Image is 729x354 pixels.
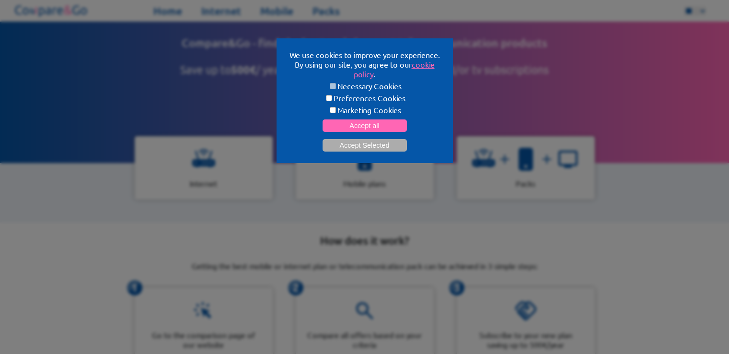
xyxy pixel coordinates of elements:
[288,105,441,115] label: Marketing Cookies
[330,107,336,113] input: Marketing Cookies
[288,93,441,103] label: Preferences Cookies
[323,119,407,132] button: Accept all
[288,81,441,91] label: Necessary Cookies
[354,59,435,79] a: cookie policy
[288,50,441,79] p: We use cookies to improve your experience. By using our site, you agree to our .
[323,139,407,152] button: Accept Selected
[330,83,336,89] input: Necessary Cookies
[326,95,332,101] input: Preferences Cookies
